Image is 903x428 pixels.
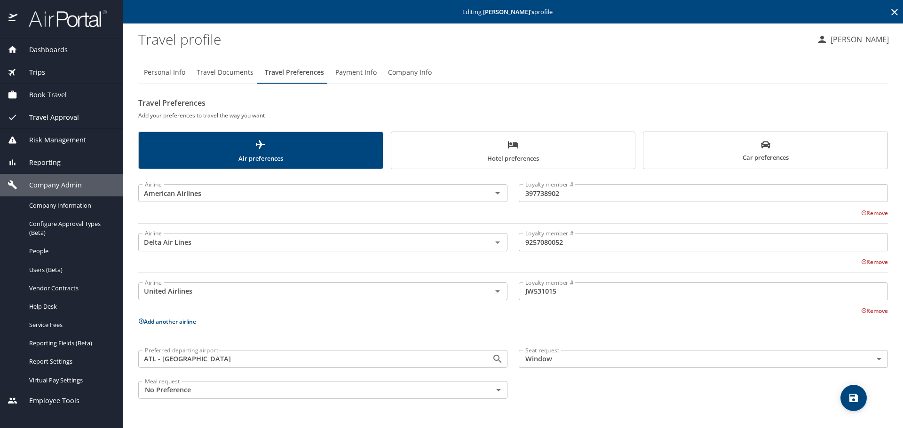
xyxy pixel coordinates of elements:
[141,353,477,365] input: Search for and select an airport
[828,34,889,45] p: [PERSON_NAME]
[483,8,534,16] strong: [PERSON_NAME] 's
[519,350,888,368] div: Window
[144,67,185,78] span: Personal Info
[29,357,112,366] span: Report Settings
[861,307,888,315] button: Remove
[861,209,888,217] button: Remove
[138,61,888,84] div: Profile
[141,285,477,297] input: Select an Airline
[18,9,107,28] img: airportal-logo.png
[335,67,377,78] span: Payment Info
[29,247,112,256] span: People
[29,201,112,210] span: Company Information
[17,45,68,55] span: Dashboards
[17,67,45,78] span: Trips
[491,236,504,249] button: Open
[17,112,79,123] span: Travel Approval
[397,139,630,164] span: Hotel preferences
[491,187,504,200] button: Open
[17,180,82,190] span: Company Admin
[861,258,888,266] button: Remove
[29,339,112,348] span: Reporting Fields (Beta)
[141,187,477,199] input: Select an Airline
[388,67,432,78] span: Company Info
[138,24,809,54] h1: Travel profile
[17,396,79,406] span: Employee Tools
[197,67,253,78] span: Travel Documents
[29,265,112,274] span: Users (Beta)
[29,376,112,385] span: Virtual Pay Settings
[29,284,112,293] span: Vendor Contracts
[138,95,888,110] h2: Travel Preferences
[8,9,18,28] img: icon-airportal.png
[17,135,86,145] span: Risk Management
[491,285,504,298] button: Open
[126,9,900,15] p: Editing profile
[17,90,67,100] span: Book Travel
[138,381,507,399] div: No Preference
[29,302,112,311] span: Help Desk
[840,385,867,411] button: save
[265,67,324,78] span: Travel Preferences
[141,236,477,248] input: Select an Airline
[29,320,112,329] span: Service Fees
[138,110,888,120] h6: Add your preferences to travel the way you want
[17,157,61,168] span: Reporting
[491,352,504,366] button: Open
[138,318,196,326] button: Add another airline
[138,132,888,169] div: scrollable force tabs example
[649,140,882,163] span: Car preferences
[813,31,893,48] button: [PERSON_NAME]
[29,219,112,237] span: Configure Approval Types (Beta)
[144,139,377,164] span: Air preferences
